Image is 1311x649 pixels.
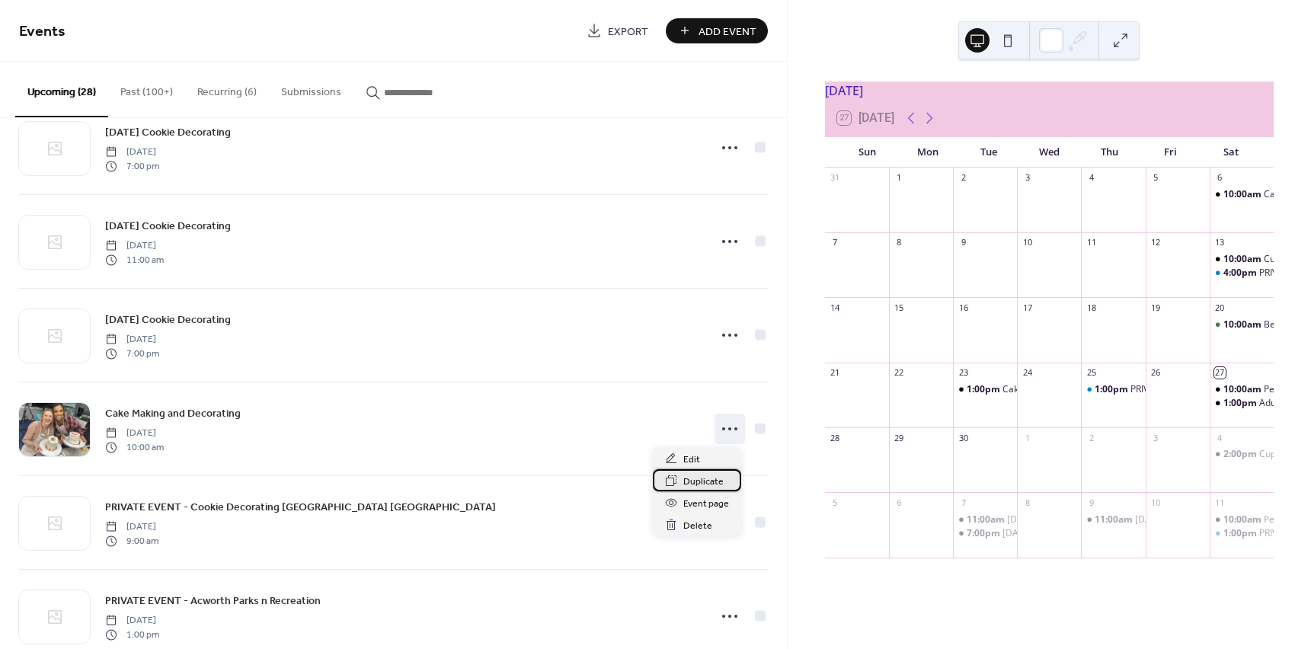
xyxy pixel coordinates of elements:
[1150,497,1162,508] div: 10
[1022,172,1033,184] div: 3
[830,497,841,508] div: 5
[894,432,905,443] div: 29
[105,500,496,516] span: PRIVATE EVENT - Cookie Decorating [GEOGRAPHIC_DATA] [GEOGRAPHIC_DATA]
[105,614,159,628] span: [DATE]
[1022,432,1033,443] div: 1
[1214,237,1226,248] div: 13
[830,432,841,443] div: 28
[825,82,1274,100] div: [DATE]
[837,137,898,168] div: Sun
[1086,172,1097,184] div: 4
[1214,497,1226,508] div: 11
[1150,432,1162,443] div: 3
[105,534,158,548] span: 9:00 am
[1081,513,1145,526] div: Halloween Cookie Decorating
[269,62,353,116] button: Submissions
[1086,237,1097,248] div: 11
[105,404,241,422] a: Cake Making and Decorating
[953,527,1017,540] div: Halloween Cookie Decorating
[105,592,321,609] a: PRIVATE EVENT - Acworth Parks n Recreation
[894,302,905,313] div: 15
[953,513,1017,526] div: Halloween Cookie Decorating
[1210,188,1274,201] div: Cake Decorating Class
[105,593,321,609] span: PRIVATE EVENT - Acworth Parks n Recreation
[958,302,969,313] div: 16
[575,18,660,43] a: Export
[1223,513,1264,526] span: 10:00am
[105,253,164,267] span: 11:00 am
[1223,527,1259,540] span: 1:00pm
[1223,318,1264,331] span: 10:00am
[105,333,159,347] span: [DATE]
[894,172,905,184] div: 1
[105,239,164,253] span: [DATE]
[1210,383,1274,396] div: Petit Four Class
[1210,253,1274,266] div: CupCake / Cake Pop Class
[105,217,231,235] a: [DATE] Cookie Decorating
[1210,318,1274,331] div: Beginner Cookie School Class
[1150,172,1162,184] div: 5
[1223,383,1264,396] span: 10:00am
[830,237,841,248] div: 7
[1210,267,1274,280] div: PRIVATE EVENT - Jain Birthday Party
[1002,383,1098,396] div: Cake Decorating Class
[894,237,905,248] div: 8
[894,367,905,379] div: 22
[1081,383,1145,396] div: PRIVATE EVENT - NCCPA Team Building Event
[958,137,1019,168] div: Tue
[105,440,164,454] span: 10:00 am
[1086,497,1097,508] div: 9
[666,18,768,43] button: Add Event
[1007,513,1118,526] div: [DATE] Cookie Decorating
[105,159,159,173] span: 7:00 pm
[1150,302,1162,313] div: 19
[1223,267,1259,280] span: 4:00pm
[1210,513,1274,526] div: Petit Four Class
[105,312,231,328] span: [DATE] Cookie Decorating
[958,237,969,248] div: 9
[1022,367,1033,379] div: 24
[1223,448,1259,461] span: 2:00pm
[1002,527,1113,540] div: [DATE] Cookie Decorating
[894,497,905,508] div: 6
[105,125,231,141] span: [DATE] Cookie Decorating
[105,427,164,440] span: [DATE]
[1022,237,1033,248] div: 10
[105,311,231,328] a: [DATE] Cookie Decorating
[683,474,724,490] span: Duplicate
[1223,253,1264,266] span: 10:00am
[1223,397,1259,410] span: 1:00pm
[1214,367,1226,379] div: 27
[1214,302,1226,313] div: 20
[1086,367,1097,379] div: 25
[967,513,1007,526] span: 11:00am
[958,432,969,443] div: 30
[1018,137,1079,168] div: Wed
[699,24,756,40] span: Add Event
[1095,383,1130,396] span: 1:00pm
[1079,137,1140,168] div: Thu
[967,383,1002,396] span: 1:00pm
[958,497,969,508] div: 7
[1135,513,1245,526] div: [DATE] Cookie Decorating
[105,520,158,534] span: [DATE]
[953,383,1017,396] div: Cake Decorating Class
[830,172,841,184] div: 31
[15,62,108,117] button: Upcoming (28)
[1210,397,1274,410] div: Adult Entrepreneur Class
[958,367,969,379] div: 23
[1140,137,1201,168] div: Fri
[1086,432,1097,443] div: 2
[108,62,185,116] button: Past (100+)
[683,496,729,512] span: Event page
[105,145,159,159] span: [DATE]
[105,347,159,360] span: 7:00 pm
[1210,527,1274,540] div: PRIVATE EVENT - Smith Birthday Party
[105,406,241,422] span: Cake Making and Decorating
[1022,302,1033,313] div: 17
[1095,513,1135,526] span: 11:00am
[967,527,1002,540] span: 7:00pm
[1086,302,1097,313] div: 18
[830,302,841,313] div: 14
